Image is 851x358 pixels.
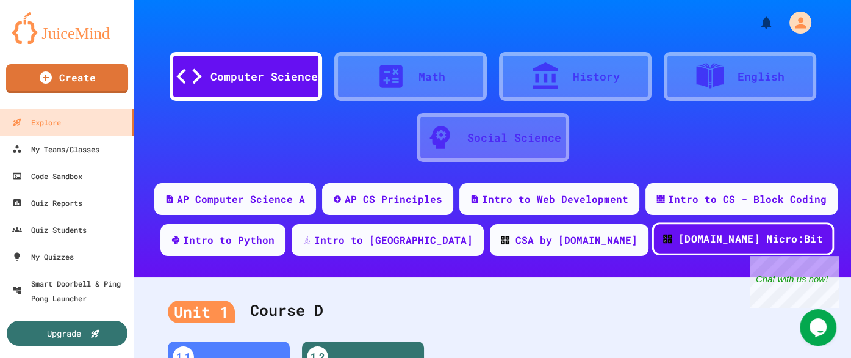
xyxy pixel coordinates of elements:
div: [DOMAIN_NAME] Micro:Bit [678,232,822,247]
div: AP CS Principles [345,192,442,206]
div: Upgrade [47,327,81,340]
div: Intro to Python [183,233,275,247]
div: Unit 1 [168,301,235,324]
div: Quiz Students [12,222,87,237]
div: Math [418,68,445,85]
div: My Account [777,9,814,37]
img: logo-orange.svg [12,12,122,44]
img: CODE_logo_RGB.png [501,236,509,244]
div: Code Sandbox [12,169,82,183]
div: Course D [168,287,817,335]
div: My Notifications [736,12,777,33]
div: Computer Science [210,68,318,85]
div: AP Computer Science A [177,192,305,206]
iframe: chat widget [800,309,839,346]
div: History [573,68,620,85]
div: CSA by [DOMAIN_NAME] [515,233,637,247]
div: Intro to [GEOGRAPHIC_DATA] [314,233,473,247]
div: Explore [12,115,61,130]
div: My Teams/Classes [12,142,99,156]
div: English [738,68,785,85]
div: Social Science [467,130,561,146]
div: Smart Doorbell & Ping Pong Launcher [12,276,129,305]
div: My Quizzes [12,249,74,264]
div: Intro to CS - Block Coding [668,192,827,206]
div: Quiz Reports [12,195,82,210]
img: CODE_logo_RGB.png [663,235,672,243]
div: Intro to Web Development [482,192,628,206]
a: Create [6,64,128,93]
iframe: chat widget [750,256,839,308]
